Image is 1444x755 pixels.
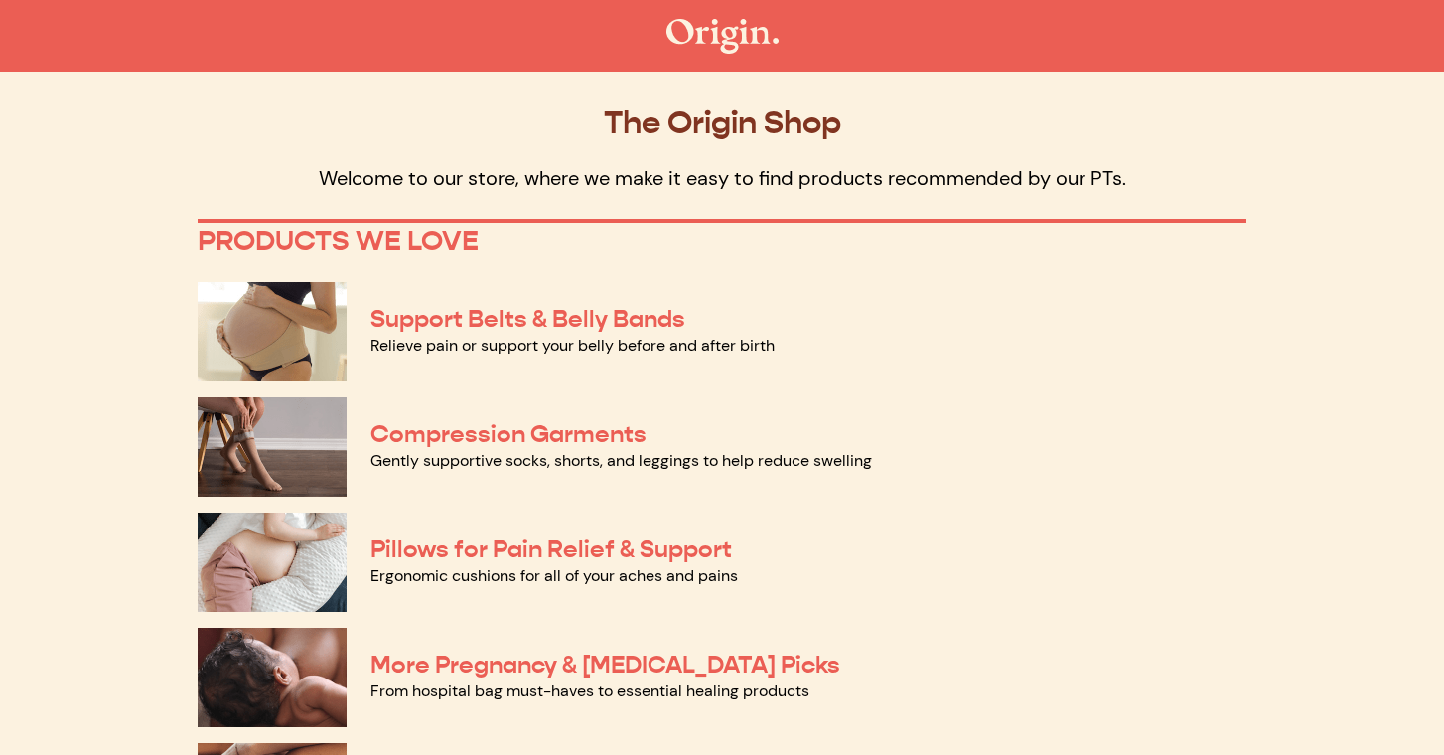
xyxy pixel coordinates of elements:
a: From hospital bag must-haves to essential healing products [370,680,809,701]
p: PRODUCTS WE LOVE [198,225,1246,258]
p: Welcome to our store, where we make it easy to find products recommended by our PTs. [198,165,1246,191]
img: More Pregnancy & Postpartum Picks [198,628,347,727]
img: Compression Garments [198,397,347,497]
a: Ergonomic cushions for all of your aches and pains [370,565,738,586]
p: The Origin Shop [198,103,1246,141]
img: Pillows for Pain Relief & Support [198,513,347,612]
img: The Origin Shop [666,19,779,54]
a: Relieve pain or support your belly before and after birth [370,335,775,356]
a: Support Belts & Belly Bands [370,304,685,334]
a: Compression Garments [370,419,647,449]
a: Pillows for Pain Relief & Support [370,534,732,564]
a: More Pregnancy & [MEDICAL_DATA] Picks [370,650,840,679]
a: Gently supportive socks, shorts, and leggings to help reduce swelling [370,450,872,471]
img: Support Belts & Belly Bands [198,282,347,381]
